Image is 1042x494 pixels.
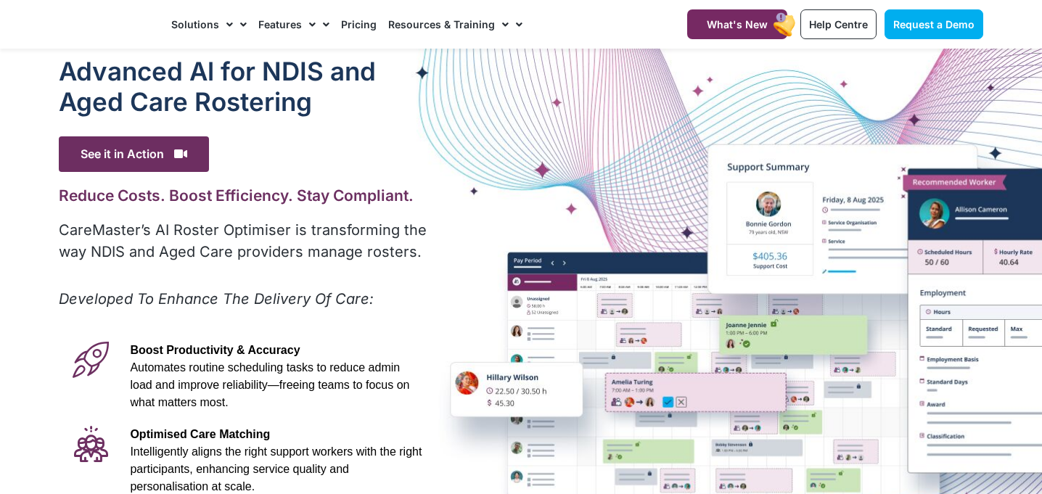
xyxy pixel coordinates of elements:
span: Request a Demo [893,18,975,30]
span: Boost Productivity & Accuracy [130,344,300,356]
h2: Reduce Costs. Boost Efficiency. Stay Compliant. [59,186,430,205]
a: What's New [687,9,787,39]
span: Automates routine scheduling tasks to reduce admin load and improve reliability—freeing teams to ... [130,361,409,408]
span: What's New [707,18,768,30]
a: Request a Demo [885,9,983,39]
img: CareMaster Logo [59,14,157,36]
span: See it in Action [59,136,209,172]
p: CareMaster’s AI Roster Optimiser is transforming the way NDIS and Aged Care providers manage rost... [59,219,430,263]
em: Developed To Enhance The Delivery Of Care: [59,290,374,308]
h1: Advanced Al for NDIS and Aged Care Rostering [59,56,430,117]
span: Intelligently aligns the right support workers with the right participants, enhancing service qua... [130,445,422,493]
span: Optimised Care Matching [130,428,270,440]
a: Help Centre [800,9,877,39]
span: Help Centre [809,18,868,30]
